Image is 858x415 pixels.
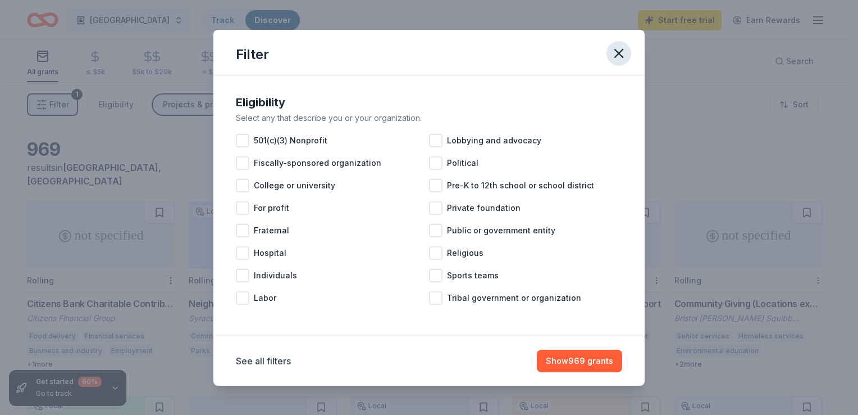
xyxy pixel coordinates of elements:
[254,269,297,282] span: Individuals
[447,179,594,192] span: Pre-K to 12th school or school district
[254,134,327,147] span: 501(c)(3) Nonprofit
[447,156,478,170] span: Political
[447,134,541,147] span: Lobbying and advocacy
[236,46,269,64] div: Filter
[254,201,289,215] span: For profit
[254,246,286,260] span: Hospital
[254,156,381,170] span: Fiscally-sponsored organization
[447,269,499,282] span: Sports teams
[236,354,291,368] button: See all filters
[447,246,483,260] span: Religious
[236,111,622,125] div: Select any that describe you or your organization.
[236,93,622,111] div: Eligibility
[447,291,581,305] span: Tribal government or organization
[447,201,521,215] span: Private foundation
[447,224,555,237] span: Public or government entity
[254,179,335,192] span: College or university
[254,291,276,305] span: Labor
[537,350,622,372] button: Show969 grants
[254,224,289,237] span: Fraternal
